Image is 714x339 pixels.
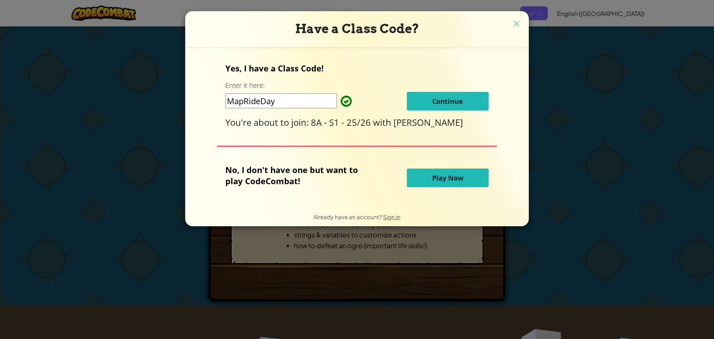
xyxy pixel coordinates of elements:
a: Sign in [383,213,401,220]
button: Continue [407,92,489,111]
span: [PERSON_NAME] [393,116,463,128]
label: Enter it here: [225,81,265,90]
span: Have a Class Code? [295,21,419,36]
span: Play Now [432,173,463,182]
span: with [373,116,393,128]
button: Play Now [407,169,489,187]
span: Continue [432,97,463,106]
span: 8A - S1 - 25/26 [311,116,373,128]
img: close icon [512,19,521,30]
p: Yes, I have a Class Code! [225,63,488,74]
span: You're about to join: [225,116,311,128]
span: Already have an account? [313,213,383,220]
p: No, I don't have one but want to play CodeCombat! [225,164,369,186]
